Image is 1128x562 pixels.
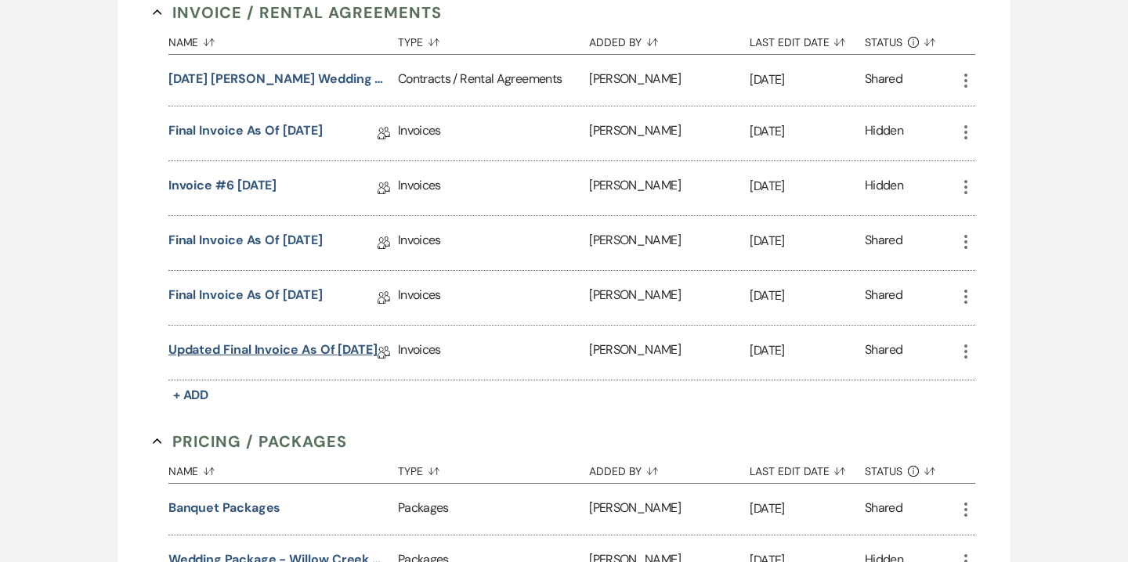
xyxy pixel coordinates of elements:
[750,286,865,306] p: [DATE]
[168,340,378,365] a: Updated Final Invoice as of [DATE]
[589,161,750,215] div: [PERSON_NAME]
[750,24,865,54] button: Last Edit Date
[168,70,392,88] button: [DATE] [PERSON_NAME] Wedding Contract
[750,121,865,142] p: [DATE]
[153,430,347,453] button: Pricing / Packages
[589,55,750,106] div: [PERSON_NAME]
[589,24,750,54] button: Added By
[865,340,902,365] div: Shared
[589,453,750,483] button: Added By
[589,484,750,535] div: [PERSON_NAME]
[398,216,589,270] div: Invoices
[168,453,398,483] button: Name
[398,326,589,380] div: Invoices
[398,484,589,535] div: Packages
[865,286,902,310] div: Shared
[865,466,902,477] span: Status
[398,453,589,483] button: Type
[398,24,589,54] button: Type
[168,24,398,54] button: Name
[750,340,865,361] p: [DATE]
[168,121,323,146] a: Final Invoice as of [DATE]
[750,231,865,251] p: [DATE]
[750,453,865,483] button: Last Edit Date
[589,216,750,270] div: [PERSON_NAME]
[865,70,902,91] div: Shared
[153,1,442,24] button: Invoice / Rental Agreements
[398,106,589,160] div: Invoices
[865,24,956,54] button: Status
[865,121,903,146] div: Hidden
[865,37,902,48] span: Status
[589,271,750,325] div: [PERSON_NAME]
[750,499,865,519] p: [DATE]
[398,271,589,325] div: Invoices
[168,176,277,200] a: Invoice #6 [DATE]
[168,384,214,406] button: + Add
[398,55,589,106] div: Contracts / Rental Agreements
[865,499,902,520] div: Shared
[398,161,589,215] div: Invoices
[865,453,956,483] button: Status
[168,286,323,310] a: Final Invoice as of [DATE]
[750,70,865,90] p: [DATE]
[589,106,750,160] div: [PERSON_NAME]
[589,326,750,380] div: [PERSON_NAME]
[168,231,323,255] a: Final Invoice as of [DATE]
[750,176,865,196] p: [DATE]
[173,387,209,403] span: + Add
[865,231,902,255] div: Shared
[865,176,903,200] div: Hidden
[168,499,281,517] button: Banquet Packages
